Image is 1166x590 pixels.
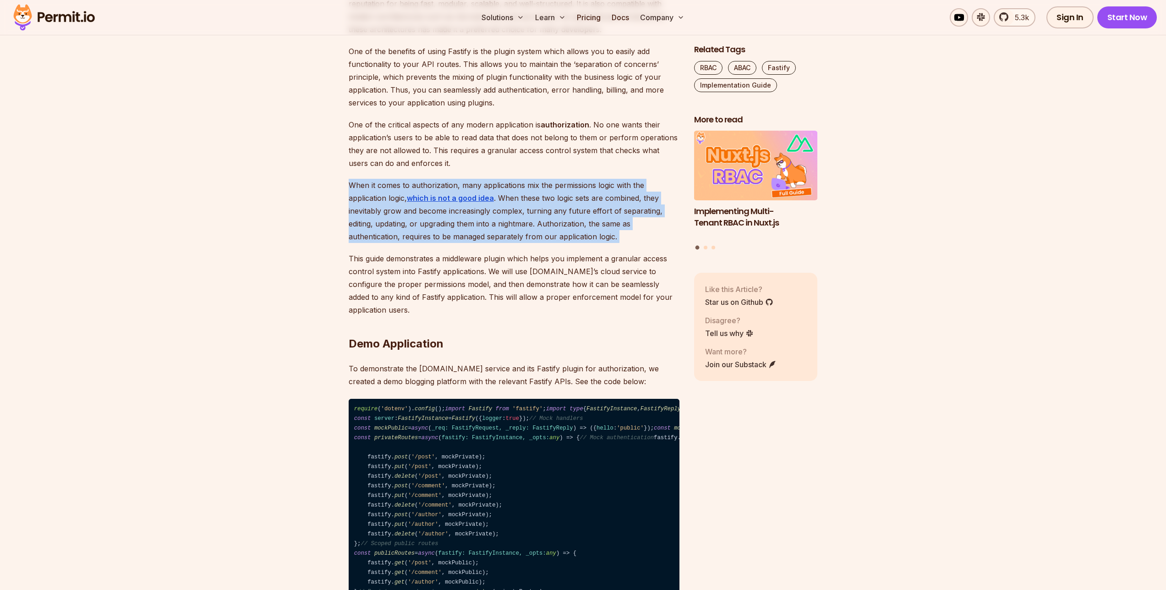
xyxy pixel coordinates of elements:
span: get [394,569,405,576]
span: put [394,492,405,499]
span: import [445,406,465,412]
span: '/comment' [411,483,445,489]
span: FastifyInstance [398,415,448,422]
span: put [394,463,405,470]
span: const [654,425,671,431]
span: 'fastify' [512,406,542,412]
span: post [394,454,408,460]
button: Solutions [478,8,528,27]
a: 5.3k [994,8,1035,27]
span: // Scoped public routes [361,540,438,547]
span: 'dotenv' [381,406,408,412]
a: which is not a good idea [407,193,494,203]
a: ABAC [728,61,756,75]
span: async [422,435,438,441]
p: This guide demonstrates a middleware plugin which helps you implement a granular access control s... [349,252,679,316]
span: require [354,406,378,412]
span: '/post' [408,560,431,566]
span: // Mock authentication [580,435,654,441]
span: type [569,406,583,412]
h2: More to read [694,114,818,126]
span: get [394,579,405,585]
span: _req: FastifyRequest, _reply: FastifyReply [432,425,573,431]
span: '/comment' [408,569,442,576]
button: Go to slide 1 [695,246,700,250]
span: get [394,560,405,566]
span: '/comment' [418,502,452,508]
div: Posts [694,131,818,251]
span: mockPublic [374,425,408,431]
span: hello [597,425,613,431]
span: '/comment' [408,492,442,499]
span: const [354,550,371,557]
span: any [549,435,559,441]
span: Fastify [469,406,492,412]
span: delete [394,473,415,480]
p: To demonstrate the [DOMAIN_NAME] service and its Fastify plugin for authorization, we created a d... [349,362,679,388]
span: put [394,521,405,528]
span: '/post' [411,454,435,460]
span: FastifyInstance [586,406,637,412]
span: true [506,415,519,422]
h3: Implementing Multi-Tenant RBAC in Nuxt.js [694,206,818,229]
h2: Demo Application [349,300,679,351]
span: post [394,512,408,518]
span: import [546,406,566,412]
img: Implementing Multi-Tenant RBAC in Nuxt.js [694,131,818,201]
span: config [415,406,435,412]
a: Sign In [1046,6,1094,28]
span: post [394,483,408,489]
span: '/author' [411,512,442,518]
span: FastifyReply [640,406,681,412]
span: async [418,550,435,557]
span: '/author' [408,521,438,528]
span: const [354,415,371,422]
h2: Related Tags [694,44,818,55]
span: from [496,406,509,412]
span: server [374,415,394,422]
span: '/post' [418,473,441,480]
span: const [354,425,371,431]
strong: authorization [541,120,589,129]
span: async [411,425,428,431]
p: Disagree? [705,315,754,326]
a: Tell us why [705,328,754,339]
span: fastify: FastifyInstance, _opts: [438,550,556,557]
li: 1 of 3 [694,131,818,240]
button: Go to slide 3 [712,246,715,249]
span: Fastify [452,415,475,422]
a: Start Now [1097,6,1157,28]
img: Permit logo [9,2,99,33]
a: Star us on Github [705,297,773,308]
span: any [546,550,556,557]
span: delete [394,502,415,508]
p: One of the benefits of using Fastify is the plugin system which allows you to easily add function... [349,45,679,109]
button: Learn [531,8,569,27]
span: delete [394,531,415,537]
p: Want more? [705,346,777,357]
span: 5.3k [1009,12,1029,23]
a: Implementation Guide [694,78,777,92]
span: '/author' [418,531,448,537]
span: 'public' [617,425,644,431]
p: One of the critical aspects of any modern application is . No one wants their application’s users... [349,118,679,170]
span: const [354,435,371,441]
a: Pricing [573,8,604,27]
a: Implementing Multi-Tenant RBAC in Nuxt.jsImplementing Multi-Tenant RBAC in Nuxt.js [694,131,818,240]
span: '/post' [408,463,431,470]
span: mockPrivate [674,425,711,431]
span: fastify: FastifyInstance, _opts: [442,435,559,441]
a: Fastify [762,61,796,75]
p: Like this Article? [705,284,773,295]
button: Go to slide 2 [704,246,707,249]
span: '/author' [408,579,438,585]
span: logger [482,415,502,422]
a: RBAC [694,61,723,75]
a: Join our Substack [705,359,777,370]
span: publicRoutes [374,550,415,557]
span: privateRoutes [374,435,418,441]
span: // Mock handlers [529,415,583,422]
a: Docs [608,8,633,27]
p: When it comes to authorization, many applications mix the permissions logic with the application ... [349,179,679,243]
